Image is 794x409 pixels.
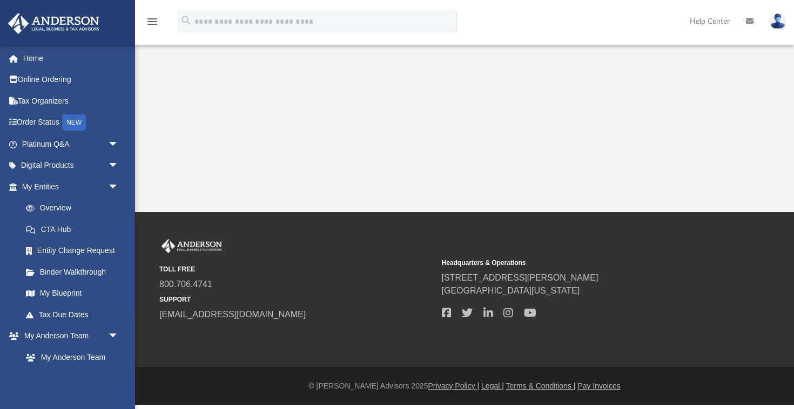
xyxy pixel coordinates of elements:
[8,69,135,91] a: Online Ordering
[15,346,124,368] a: My Anderson Team
[159,310,306,319] a: [EMAIL_ADDRESS][DOMAIN_NAME]
[428,381,480,390] a: Privacy Policy |
[770,13,786,29] img: User Pic
[8,47,135,69] a: Home
[146,15,159,28] i: menu
[15,219,135,240] a: CTA Hub
[159,239,224,253] img: Anderson Advisors Platinum Portal
[8,176,135,197] a: My Entitiesarrow_drop_down
[108,176,130,198] span: arrow_drop_down
[8,112,135,134] a: Order StatusNEW
[15,283,130,304] a: My Blueprint
[159,295,434,304] small: SUPPORT
[442,258,717,268] small: Headquarters & Operations
[159,264,434,274] small: TOLL FREE
[8,325,130,347] a: My Anderson Teamarrow_drop_down
[15,261,135,283] a: Binder Walkthrough
[481,381,504,390] a: Legal |
[15,240,135,262] a: Entity Change Request
[108,325,130,347] span: arrow_drop_down
[62,114,86,131] div: NEW
[108,155,130,177] span: arrow_drop_down
[5,13,103,34] img: Anderson Advisors Platinum Portal
[15,368,130,390] a: Anderson System
[159,280,212,289] a: 800.706.4741
[146,21,159,28] a: menu
[8,90,135,112] a: Tax Organizers
[506,381,576,390] a: Terms & Conditions |
[442,273,598,282] a: [STREET_ADDRESS][PERSON_NAME]
[108,133,130,155] span: arrow_drop_down
[135,380,794,392] div: © [PERSON_NAME] Advisors 2025
[15,304,135,325] a: Tax Due Dates
[15,197,135,219] a: Overview
[8,155,135,176] a: Digital Productsarrow_drop_down
[180,15,192,26] i: search
[8,133,135,155] a: Platinum Q&Aarrow_drop_down
[577,381,620,390] a: Pay Invoices
[442,286,580,295] a: [GEOGRAPHIC_DATA][US_STATE]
